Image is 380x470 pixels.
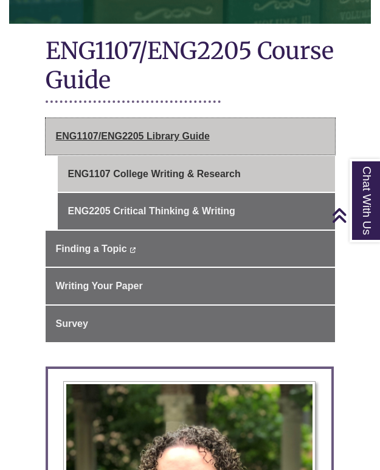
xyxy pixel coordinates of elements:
[56,318,88,329] span: Survey
[46,118,335,342] div: Guide Page Menu
[331,207,377,223] a: Back to Top
[56,244,127,254] span: Finding a Topic
[46,306,335,342] a: Survey
[46,231,335,267] a: Finding a Topic
[58,193,335,230] a: ENG2205 Critical Thinking & Writing
[46,268,335,304] a: Writing Your Paper
[56,131,210,141] span: ENG1107/ENG2205 Library Guide
[130,247,136,253] i: This link opens in a new window
[46,118,335,155] a: ENG1107/ENG2205 Library Guide
[46,36,335,97] h1: ENG1107/ENG2205 Course Guide
[58,156,335,192] a: ENG1107 College Writing & Research
[56,281,143,291] span: Writing Your Paper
